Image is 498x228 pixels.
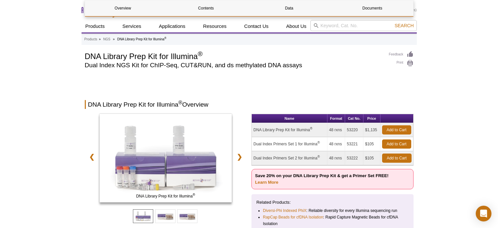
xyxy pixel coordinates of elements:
a: Data [251,0,327,16]
a: Documents [335,0,410,16]
a: ❯ [232,149,247,164]
h2: DNA Library Prep Kit for Illumina Overview [85,100,414,109]
a: Print [389,60,414,67]
a: Products [82,20,109,32]
th: Cat No. [345,114,363,123]
sup: ® [193,193,195,197]
li: : Reliable diversity for every Illumina sequencing run [263,207,403,214]
strong: Save 20% on your DNA Library Prep Kit & get a Primer Set FREE! [255,173,389,185]
sup: ® [317,141,320,144]
a: Products [84,36,97,42]
td: 53221 [345,137,363,151]
a: NGS [103,36,110,42]
a: Learn More [255,180,278,185]
a: Add to Cart [382,154,412,163]
a: DNA Library Prep Kit for Illumina [100,114,232,204]
td: 48 rxns [327,151,345,165]
input: Keyword, Cat. No. [310,20,417,31]
h2: Dual Index NGS Kit for ChIP-Seq, CUT&RUN, and ds methylated DNA assays [85,62,382,68]
li: » [113,37,115,41]
p: Related Products: [256,199,409,206]
span: DNA Library Prep Kit for Illumina [101,193,231,199]
button: Search [393,23,415,29]
sup: ® [178,100,182,105]
td: Dual Index Primers Set 2 for Illumina [252,151,327,165]
a: Feedback [389,51,414,58]
sup: ® [198,50,203,57]
a: Overview [85,0,161,16]
td: 53220 [345,123,363,137]
a: About Us [282,20,310,32]
a: Services [119,20,145,32]
a: Add to Cart [382,125,411,135]
td: Dual Index Primers Set 1 for Illumina [252,137,327,151]
th: Name [252,114,327,123]
td: 48 rxns [327,123,345,137]
td: DNA Library Prep Kit for Illumina [252,123,327,137]
a: RapCap Beads for cfDNA Isolation [263,214,323,220]
td: $1,135 [363,123,380,137]
th: Format [327,114,345,123]
td: 48 rxns [327,137,345,151]
td: 53222 [345,151,363,165]
li: : Rapid Capture Magnetic Beads for cfDNA Isolation [263,214,403,227]
a: Contents [168,0,244,16]
a: Add to Cart [382,139,411,149]
a: Applications [155,20,189,32]
td: $105 [363,151,380,165]
a: Diversi-Phi Indexed PhiX [263,207,306,214]
th: Price [363,114,380,123]
li: DNA Library Prep Kit for Illumina [117,37,166,41]
sup: ® [317,155,320,158]
div: Open Intercom Messenger [476,206,491,221]
span: Search [395,23,414,28]
sup: ® [164,36,166,40]
td: $105 [363,137,380,151]
a: Resources [199,20,231,32]
a: ❮ [85,149,99,164]
img: DNA Library Prep Kit for Illumina [100,114,232,202]
a: Contact Us [240,20,272,32]
h1: DNA Library Prep Kit for Illumina [85,51,382,61]
li: » [99,37,101,41]
sup: ® [310,127,312,130]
